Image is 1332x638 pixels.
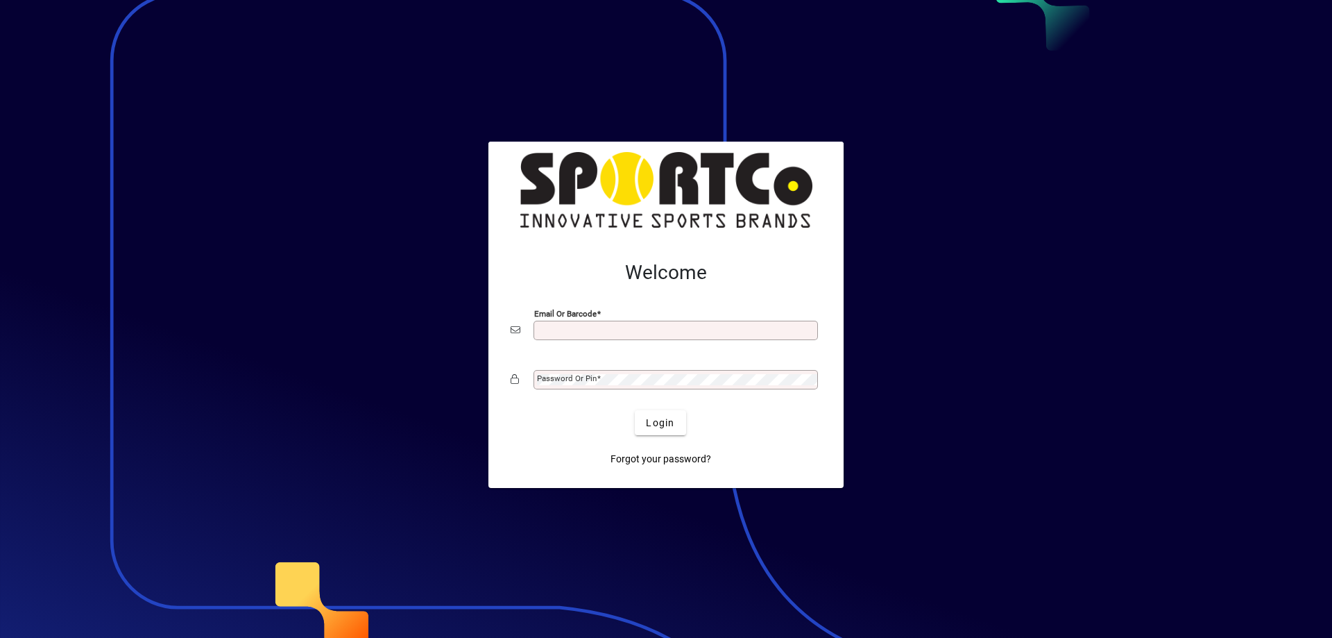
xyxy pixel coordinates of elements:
[605,446,717,471] a: Forgot your password?
[635,410,685,435] button: Login
[610,452,711,467] span: Forgot your password?
[511,261,821,285] h2: Welcome
[534,309,597,319] mat-label: Email or Barcode
[646,416,674,430] span: Login
[537,373,597,383] mat-label: Password or Pin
